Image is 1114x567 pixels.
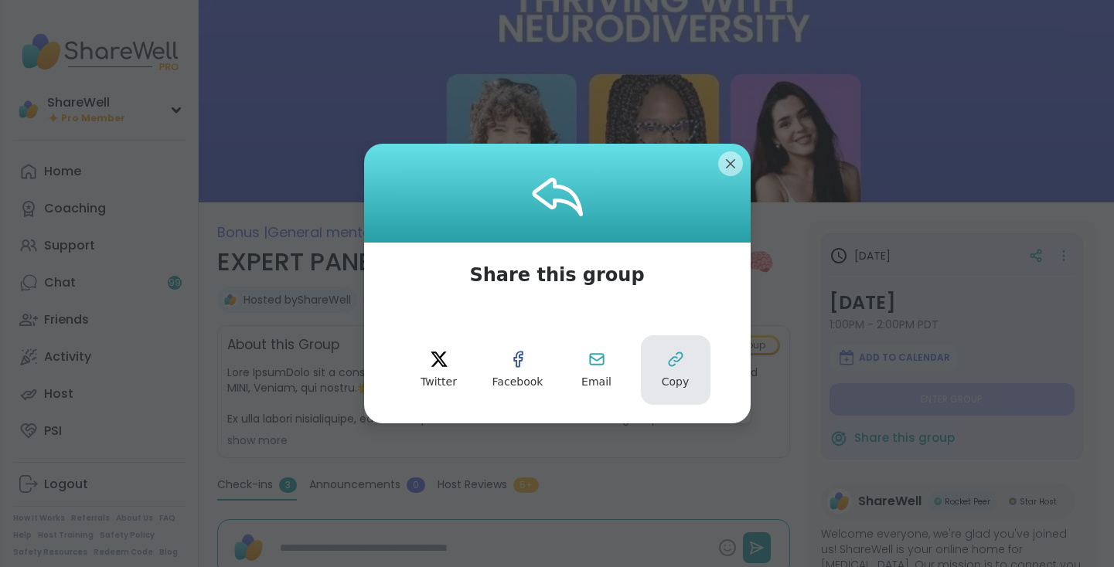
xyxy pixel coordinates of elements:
[483,335,553,405] button: Facebook
[404,335,474,405] button: Twitter
[483,335,553,405] button: facebook
[421,375,457,390] span: Twitter
[492,375,543,390] span: Facebook
[662,375,690,390] span: Copy
[404,335,474,405] button: twitter
[562,335,632,405] button: Email
[451,243,663,307] span: Share this group
[641,335,710,405] button: Copy
[581,375,612,390] span: Email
